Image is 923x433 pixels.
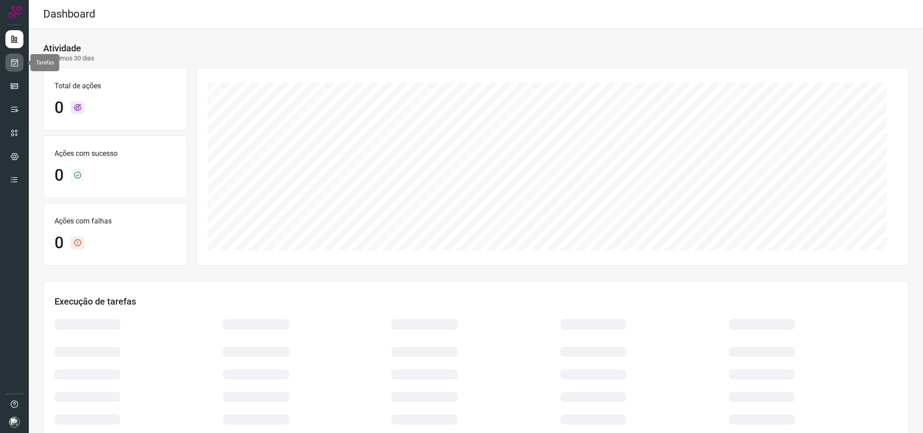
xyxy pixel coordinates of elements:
h3: Atividade [43,43,81,54]
h3: Execução de tarefas [55,296,897,307]
h2: Dashboard [43,8,95,21]
p: Ações com falhas [55,216,176,227]
p: Total de ações [55,81,176,91]
span: Tarefas [36,59,54,66]
img: Logo [8,5,21,19]
p: Ações com sucesso [55,148,176,159]
h1: 0 [55,233,64,253]
p: Últimos 30 dias [43,54,94,63]
h1: 0 [55,98,64,118]
h1: 0 [55,166,64,185]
